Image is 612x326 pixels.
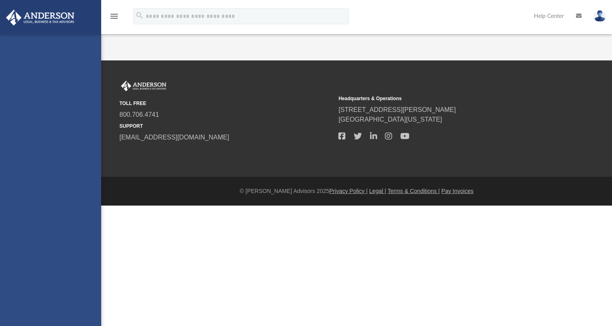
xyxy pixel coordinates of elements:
a: Privacy Policy | [329,188,368,194]
small: Headquarters & Operations [338,95,552,102]
img: Anderson Advisors Platinum Portal [4,10,77,26]
small: SUPPORT [119,122,333,130]
a: [GEOGRAPHIC_DATA][US_STATE] [338,116,442,123]
div: © [PERSON_NAME] Advisors 2025 [101,187,612,195]
a: menu [109,15,119,21]
a: [EMAIL_ADDRESS][DOMAIN_NAME] [119,134,229,141]
a: [STREET_ADDRESS][PERSON_NAME] [338,106,456,113]
a: 800.706.4741 [119,111,159,118]
i: search [135,11,144,20]
a: Legal | [369,188,386,194]
img: User Pic [594,10,606,22]
i: menu [109,11,119,21]
small: TOLL FREE [119,100,333,107]
img: Anderson Advisors Platinum Portal [119,81,168,91]
a: Pay Invoices [441,188,473,194]
a: Terms & Conditions | [388,188,440,194]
